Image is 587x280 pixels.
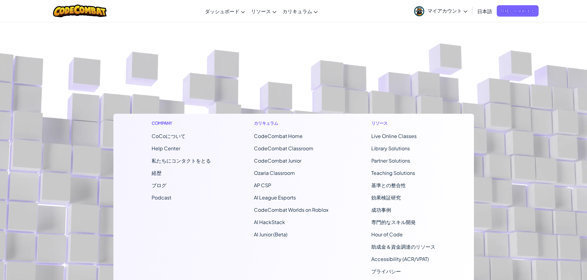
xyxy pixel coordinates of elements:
[371,182,406,188] a: 基準との整合性
[371,256,429,262] a: Accessibility (ACR/VPAT)
[254,170,295,176] a: Ozaria Classroom
[371,243,435,250] a: 助成金＆資金調達のリソース
[254,219,285,225] a: AI HackStack
[371,145,410,152] a: Library Solutions
[371,207,391,213] a: 成功事例
[205,8,239,14] span: ダッシュボード
[371,194,401,201] a: 効果検証研究
[371,268,401,274] a: プライバシー
[411,1,471,21] a: マイアカウント
[152,145,180,152] a: Help Center
[202,3,248,19] a: ダッシュボード
[414,6,424,16] img: avatar
[152,182,166,188] a: ブログ
[254,120,328,126] h1: カリキュラム
[427,7,467,14] span: マイアカウント
[477,8,492,14] span: 日本語
[152,170,161,176] a: 経歴
[248,3,279,19] a: リソース
[53,5,107,17] img: CodeCombat logo
[371,219,416,225] a: 専門的なスキル開発
[254,231,287,238] a: AI Junior (Beta)
[254,207,328,213] a: CodeCombat Worlds on Roblox
[152,133,185,139] a: CoCoについて
[371,157,410,164] a: Partner Solutions
[254,194,296,201] a: AI League Esports
[371,133,417,139] a: Live Online Classes
[371,170,415,176] a: Teaching Solutions
[279,3,321,19] a: カリキュラム
[254,182,271,188] a: AP CSP
[371,120,435,126] h1: リソース
[371,231,403,238] a: Hour of Code
[497,5,539,17] a: 見積りを依頼する
[152,157,211,164] span: 私たちにコンタクトをとる
[254,145,313,152] a: CodeCombat Classroom
[152,194,171,201] a: Podcast
[254,133,303,139] span: CodeCombat Home
[254,157,301,164] a: CodeCombat Junior
[474,3,495,19] a: 日本語
[283,8,312,14] span: カリキュラム
[152,120,211,126] h1: Company
[251,8,271,14] span: リソース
